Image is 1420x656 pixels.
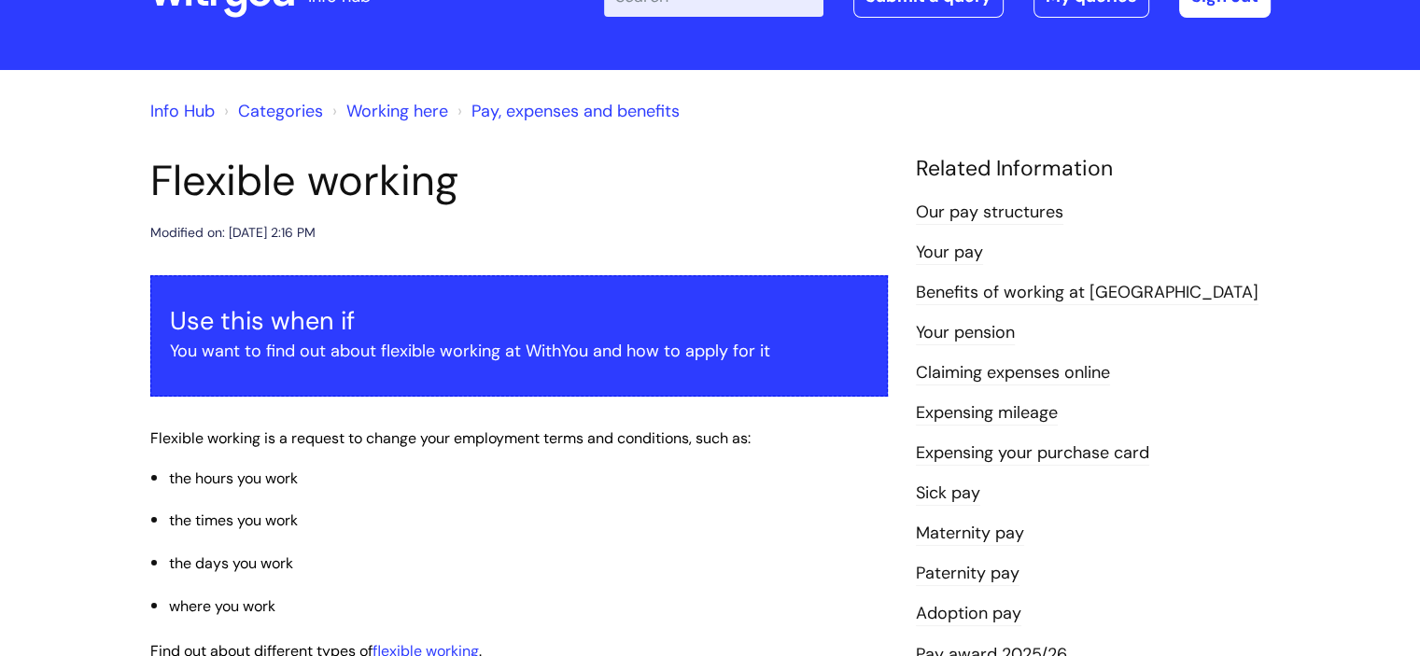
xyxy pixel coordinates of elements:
a: Pay, expenses and benefits [471,100,680,122]
a: Adoption pay [916,602,1021,626]
p: You want to find out about flexible working at WithYou and how to apply for it [170,336,868,366]
span: the times you work [169,510,298,530]
a: Working here [346,100,448,122]
h1: Flexible working [150,156,888,206]
a: Your pay [916,241,983,265]
h4: Related Information [916,156,1271,182]
a: Your pension [916,321,1015,345]
a: Claiming expenses online [916,361,1110,385]
span: the days you work [169,553,293,573]
a: Expensing your purchase card [916,441,1149,466]
a: Benefits of working at [GEOGRAPHIC_DATA] [916,281,1258,305]
li: Pay, expenses and benefits [453,96,680,126]
a: Paternity pay [916,562,1019,586]
a: Sick pay [916,482,980,506]
a: Expensing mileage [916,401,1058,426]
span: where you work [169,596,275,616]
a: Info Hub [150,100,215,122]
a: Maternity pay [916,522,1024,546]
h3: Use this when if [170,306,868,336]
span: the hours you work [169,468,298,488]
li: Solution home [219,96,323,126]
div: Modified on: [DATE] 2:16 PM [150,221,316,244]
a: Categories [238,100,323,122]
a: Our pay structures [916,201,1063,225]
li: Working here [328,96,448,126]
span: Flexible working is a request to change your employment terms and conditions, such as: [150,428,751,448]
